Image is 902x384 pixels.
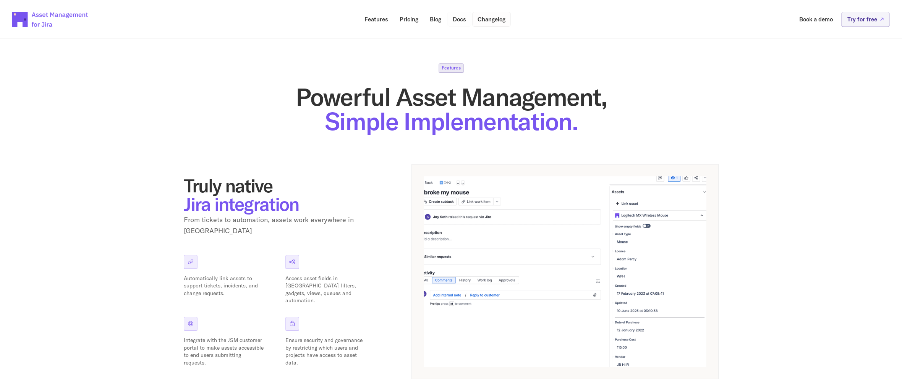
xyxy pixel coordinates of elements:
h1: Powerful Asset Management, [184,85,719,134]
span: Simple Implementation. [325,106,578,137]
p: Integrate with the JSM customer portal to make assets accessible to end users submitting requests. [184,337,264,366]
p: From tickets to automation, assets work everywhere in [GEOGRAPHIC_DATA] [184,215,375,237]
p: Features [442,66,461,70]
p: Changelog [478,16,505,22]
a: Docs [447,12,471,27]
p: Ensure security and governance by restricting which users and projects have access to asset data. [285,337,366,366]
p: Blog [430,16,441,22]
p: Pricing [400,16,418,22]
a: Book a demo [794,12,838,27]
p: Try for free [847,16,877,22]
p: Features [364,16,388,22]
a: Features [359,12,394,27]
p: Book a demo [799,16,833,22]
a: Pricing [394,12,424,27]
a: Try for free [841,12,890,27]
a: Changelog [472,12,511,27]
img: App [424,176,706,367]
p: Access asset fields in [GEOGRAPHIC_DATA] filters, gadgets, views, queues and automation. [285,275,366,305]
span: Jira integration [184,192,299,215]
h2: Truly native [184,176,375,213]
p: Docs [453,16,466,22]
a: Blog [424,12,447,27]
p: Automatically link assets to support tickets, incidents, and change requests. [184,275,264,297]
